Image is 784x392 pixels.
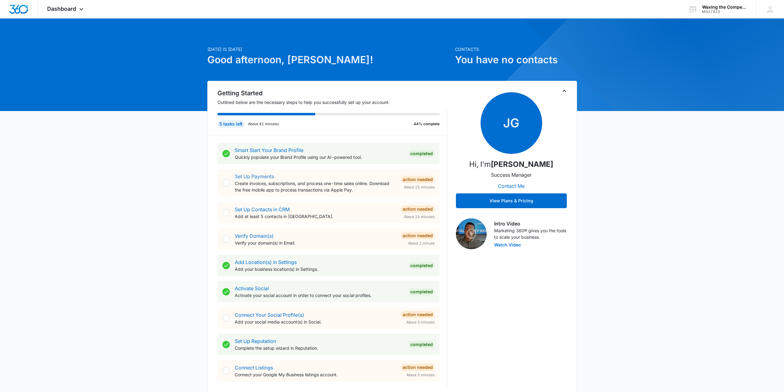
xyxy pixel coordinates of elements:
div: Action Needed [401,364,435,371]
p: Hi, I'm [469,159,553,170]
p: Create invoices, subscriptions, and process one-time sales online. Download the free mobile app t... [235,180,396,193]
div: Completed [408,288,435,295]
span: JG [481,92,542,154]
a: Activate Social [235,285,269,291]
div: Action Needed [401,205,435,213]
p: 44% complete [414,121,440,127]
h1: You have no contacts [455,52,577,67]
button: Watch Video [494,243,521,247]
a: Set Up Reputation [235,338,276,344]
button: Contact Me [492,179,531,193]
div: Completed [408,150,435,157]
p: Connect your Google My Business listings account. [235,371,396,378]
a: Set Up Payments [235,173,274,179]
p: Quickly populate your Brand Profile using our AI-powered tool. [235,154,404,160]
span: About 5 minutes [406,372,435,378]
h1: Good afternoon, [PERSON_NAME]! [207,52,451,67]
img: Intro Video [456,218,487,249]
a: Verify Domain(s) [235,233,274,239]
button: Toggle Collapse [561,87,568,95]
p: Contacts [455,46,577,52]
div: Action Needed [401,311,435,318]
div: 5 tasks left [217,120,244,128]
span: About 15 minutes [404,184,435,190]
span: About 1 minute [408,241,435,246]
p: Add your social media account(s) in Social. [235,319,396,325]
p: Add at least 5 contacts in [GEOGRAPHIC_DATA]. [235,213,396,220]
a: Add Location(s) in Settings [235,259,297,265]
p: [DATE] is [DATE] [207,46,451,52]
p: Add your business location(s) in Settings. [235,266,404,272]
div: Action Needed [401,232,435,239]
div: account id [702,10,747,14]
button: View Plans & Pricing [456,193,567,208]
a: Set Up Contacts in CRM [235,206,290,213]
p: Verify your domain(s) in Email. [235,240,396,246]
div: account name [702,5,747,10]
div: Completed [408,341,435,348]
a: Connect Your Social Profile(s) [235,312,304,318]
p: About 41 minutes [248,121,279,127]
h3: Intro Video [494,220,567,227]
p: Success Manager [491,171,532,179]
p: Complete the setup wizard in Reputation. [235,345,404,351]
strong: [PERSON_NAME] [491,160,553,169]
p: Activate your social account in order to connect your social profiles. [235,292,404,299]
p: Marketing 360® gives you the tools to scale your business. [494,227,567,240]
span: Dashboard [47,6,76,12]
div: Action Needed [401,176,435,183]
p: Outlined below are the necessary steps to help you successfully set up your account. [217,99,447,105]
span: About 5 minutes [406,320,435,325]
div: Completed [408,262,435,269]
span: About 15 minutes [404,214,435,220]
a: Smart Start Your Brand Profile [235,147,303,153]
h2: Getting Started [217,89,447,98]
a: Connect Listings [235,365,273,371]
